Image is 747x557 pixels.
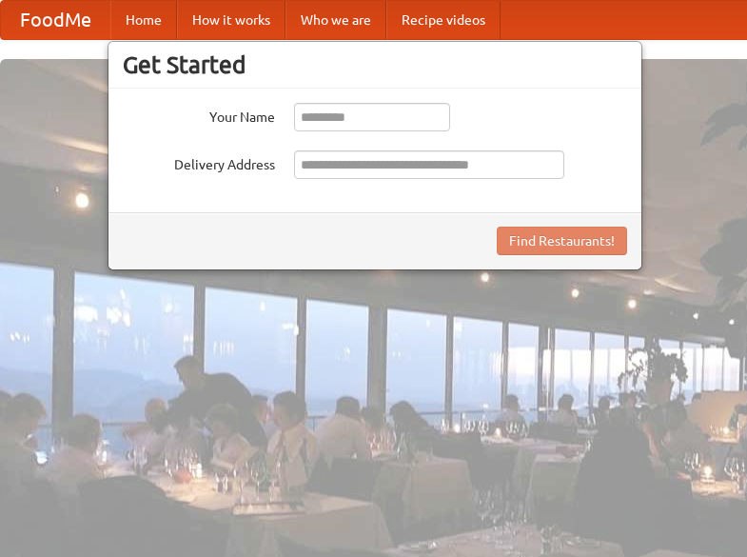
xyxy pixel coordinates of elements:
[177,1,285,39] a: How it works
[1,1,110,39] a: FoodMe
[285,1,386,39] a: Who we are
[497,227,627,255] button: Find Restaurants!
[123,103,275,127] label: Your Name
[386,1,501,39] a: Recipe videos
[110,1,177,39] a: Home
[123,50,627,79] h3: Get Started
[123,150,275,174] label: Delivery Address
